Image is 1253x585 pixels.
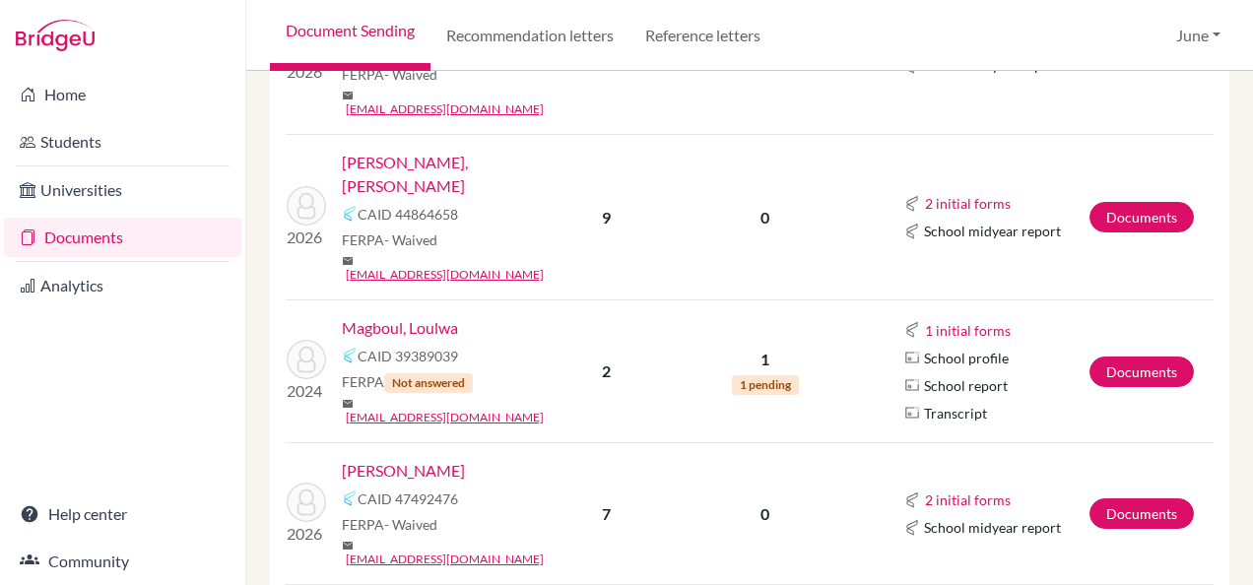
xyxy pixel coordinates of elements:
img: Common App logo [904,322,920,338]
span: - Waived [384,231,437,248]
img: Mokhtar, Zaina [287,483,326,522]
img: Parchments logo [904,350,920,365]
span: mail [342,255,354,267]
span: School profile [924,348,1009,368]
img: Jamal, Abdalrahman [287,186,326,226]
img: Common App logo [904,224,920,239]
a: Analytics [4,266,241,305]
a: [EMAIL_ADDRESS][DOMAIN_NAME] [346,100,544,118]
span: CAID 44864658 [358,204,458,225]
a: Documents [4,218,241,257]
img: Common App logo [342,348,358,363]
span: mail [342,398,354,410]
span: School report [924,375,1008,396]
b: 9 [602,208,611,227]
img: Common App logo [342,490,358,506]
span: 1 pending [732,375,799,395]
a: [EMAIL_ADDRESS][DOMAIN_NAME] [346,266,544,284]
span: CAID 47492476 [358,488,458,509]
p: 2026 [287,60,326,84]
a: [EMAIL_ADDRESS][DOMAIN_NAME] [346,409,544,426]
p: 2024 [287,379,326,403]
span: FERPA [342,514,437,535]
button: 2 initial forms [924,488,1012,511]
span: - Waived [384,66,437,83]
p: 2026 [287,226,326,249]
a: Community [4,542,241,581]
span: mail [342,540,354,552]
p: 0 [674,206,856,229]
a: [EMAIL_ADDRESS][DOMAIN_NAME] [346,551,544,568]
img: Common App logo [904,492,920,508]
span: Transcript [924,403,987,423]
a: Documents [1089,202,1194,232]
img: Bridge-U [16,20,95,51]
a: Universities [4,170,241,210]
span: Not answered [384,373,473,393]
button: June [1167,17,1229,54]
a: Documents [1089,498,1194,529]
b: 7 [602,504,611,523]
img: Parchments logo [904,405,920,421]
p: 1 [674,348,856,371]
a: Magboul, Loulwa [342,316,458,340]
a: [PERSON_NAME], [PERSON_NAME] [342,151,553,198]
a: Help center [4,494,241,534]
img: Magboul, Loulwa [287,340,326,379]
span: - Waived [384,516,437,533]
span: FERPA [342,229,437,250]
img: Common App logo [904,196,920,212]
a: Documents [1089,357,1194,387]
a: Home [4,75,241,114]
span: mail [342,90,354,101]
img: Parchments logo [904,377,920,393]
p: 2026 [287,522,326,546]
img: Common App logo [904,520,920,536]
button: 1 initial forms [924,319,1012,342]
p: 0 [674,502,856,526]
span: FERPA [342,371,473,393]
img: Common App logo [342,206,358,222]
span: FERPA [342,64,437,85]
button: 2 initial forms [924,192,1012,215]
span: CAID 39389039 [358,346,458,366]
a: [PERSON_NAME] [342,459,465,483]
a: Students [4,122,241,162]
span: School midyear report [924,517,1061,538]
span: School midyear report [924,221,1061,241]
b: 2 [602,361,611,380]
